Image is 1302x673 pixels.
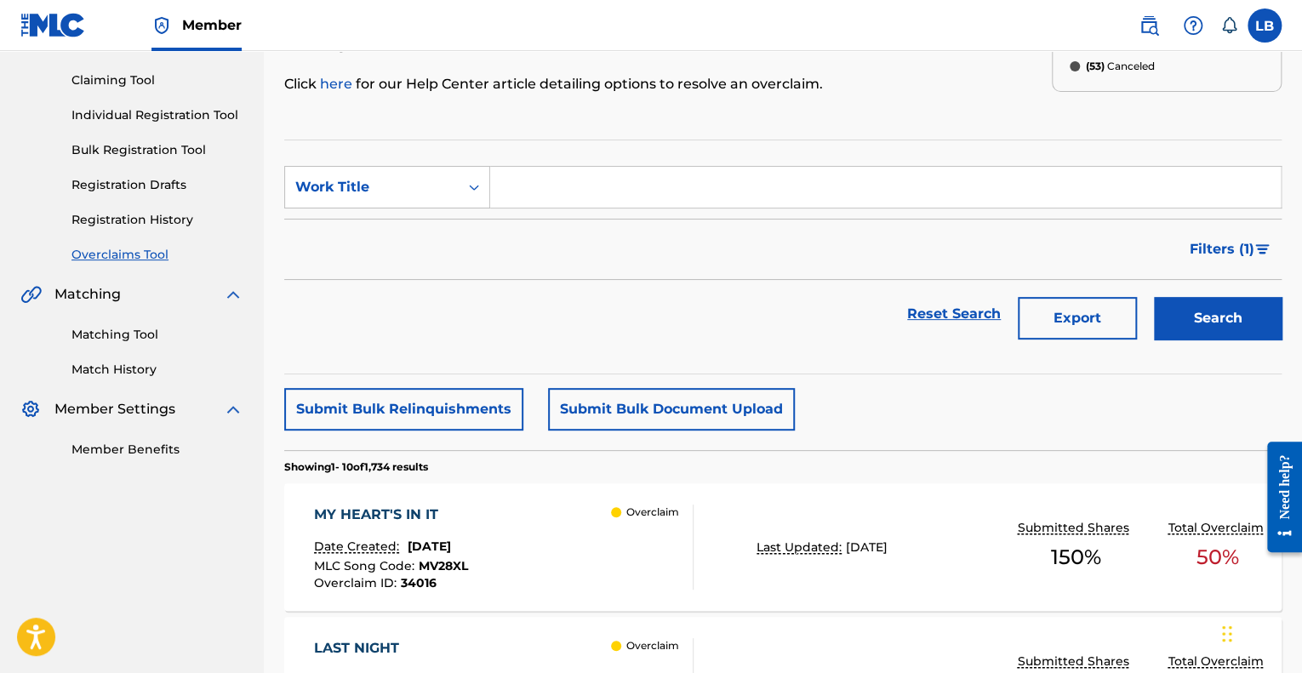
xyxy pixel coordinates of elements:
[846,539,888,555] span: [DATE]
[295,177,448,197] div: Work Title
[1217,591,1302,673] iframe: Chat Widget
[71,441,243,459] a: Member Benefits
[314,575,401,590] span: Overclaim ID :
[548,388,795,431] button: Submit Bulk Document Upload
[54,284,121,305] span: Matching
[314,638,461,659] div: LAST NIGHT
[1050,542,1100,573] span: 150 %
[401,575,437,590] span: 34016
[626,638,679,653] p: Overclaim
[284,166,1282,348] form: Search Form
[1254,428,1302,565] iframe: Resource Center
[1248,9,1282,43] div: User Menu
[223,399,243,419] img: expand
[1220,17,1237,34] div: Notifications
[320,76,356,92] a: here
[314,558,419,573] span: MLC Song Code :
[1018,297,1137,339] button: Export
[314,538,403,556] p: Date Created:
[1018,519,1134,537] p: Submitted Shares
[223,284,243,305] img: expand
[1154,297,1282,339] button: Search
[71,211,243,229] a: Registration History
[71,361,243,379] a: Match History
[1222,608,1232,659] div: Drag
[54,399,175,419] span: Member Settings
[1139,15,1159,36] img: search
[71,141,243,159] a: Bulk Registration Tool
[1168,653,1267,670] p: Total Overclaim
[419,558,468,573] span: MV28XL
[1255,244,1270,254] img: filter
[71,326,243,344] a: Matching Tool
[1176,9,1210,43] div: Help
[71,71,243,89] a: Claiming Tool
[626,505,679,520] p: Overclaim
[1085,59,1154,74] p: Canceled
[408,539,451,554] span: [DATE]
[71,176,243,194] a: Registration Drafts
[20,13,86,37] img: MLC Logo
[314,505,468,525] div: MY HEART'S IN IT
[151,15,172,36] img: Top Rightsholder
[71,246,243,264] a: Overclaims Tool
[1190,239,1254,260] span: Filters ( 1 )
[20,284,42,305] img: Matching
[1168,519,1267,537] p: Total Overclaim
[1018,653,1134,670] p: Submitted Shares
[1183,15,1203,36] img: help
[71,106,243,124] a: Individual Registration Tool
[284,74,1052,94] p: Click for our Help Center article detailing options to resolve an overclaim.
[284,483,1282,611] a: MY HEART'S IN ITDate Created:[DATE]MLC Song Code:MV28XLOverclaim ID:34016 OverclaimLast Updated:[...
[899,295,1009,333] a: Reset Search
[1196,542,1239,573] span: 50 %
[1085,60,1104,72] span: (53)
[757,539,846,556] p: Last Updated:
[1132,9,1166,43] a: Public Search
[1179,228,1282,271] button: Filters (1)
[182,15,242,35] span: Member
[284,388,523,431] button: Submit Bulk Relinquishments
[20,399,41,419] img: Member Settings
[284,459,428,475] p: Showing 1 - 10 of 1,734 results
